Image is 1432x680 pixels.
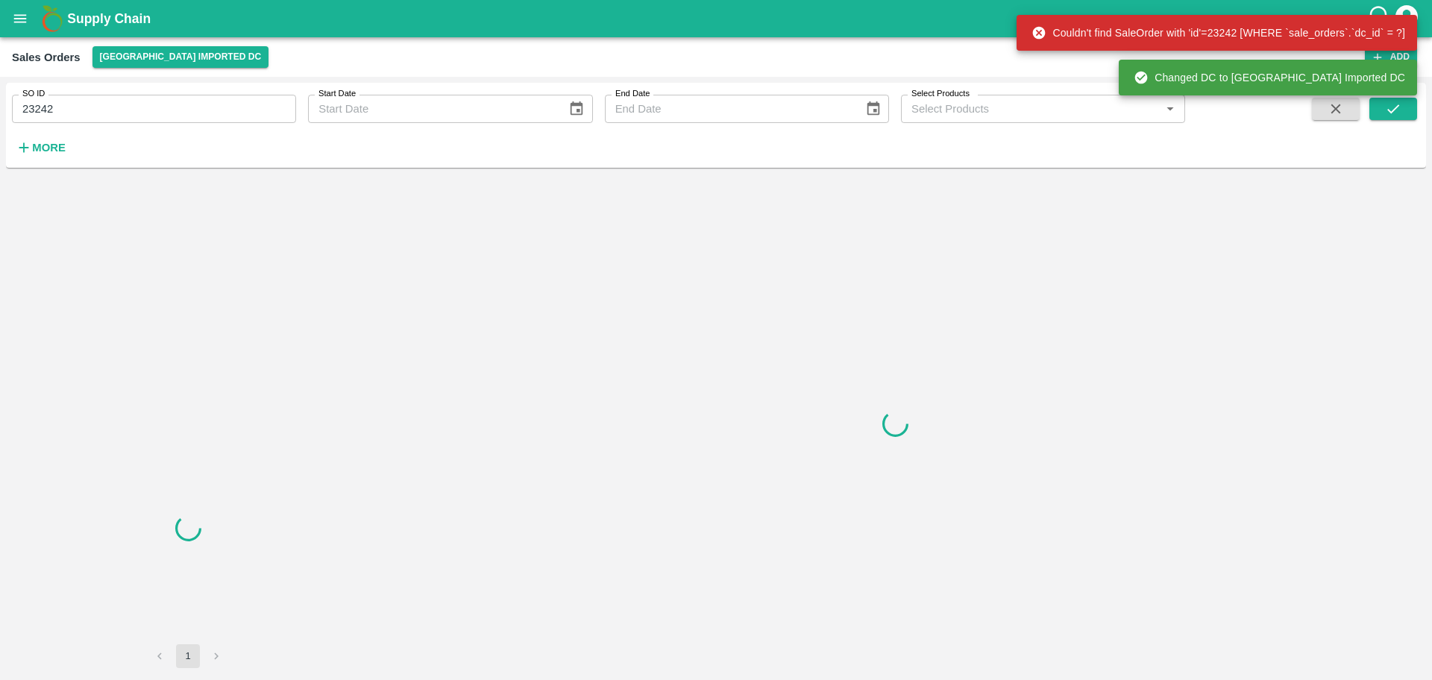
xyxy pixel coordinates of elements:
input: Start Date [308,95,556,123]
button: Select DC [92,46,269,68]
button: open drawer [3,1,37,36]
b: Supply Chain [67,11,151,26]
div: Couldn't find SaleOrder with 'id'=23242 [WHERE `sale_orders`.`dc_id` = ?] [1031,19,1405,46]
input: Enter SO ID [12,95,296,123]
img: logo [37,4,67,34]
a: Supply Chain [67,8,1367,29]
label: End Date [615,88,650,100]
strong: More [32,142,66,154]
button: Open [1161,99,1180,119]
label: Start Date [318,88,356,100]
button: Choose date [562,95,591,123]
div: Changed DC to [GEOGRAPHIC_DATA] Imported DC [1134,64,1405,91]
button: Choose date [859,95,888,123]
div: Sales Orders [12,48,81,67]
label: SO ID [22,88,45,100]
button: page 1 [176,644,200,668]
div: account of current user [1393,3,1420,34]
label: Select Products [911,88,970,100]
input: Select Products [905,99,1156,119]
button: More [12,135,69,160]
nav: pagination navigation [145,644,230,668]
input: End Date [605,95,853,123]
div: customer-support [1367,5,1393,32]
